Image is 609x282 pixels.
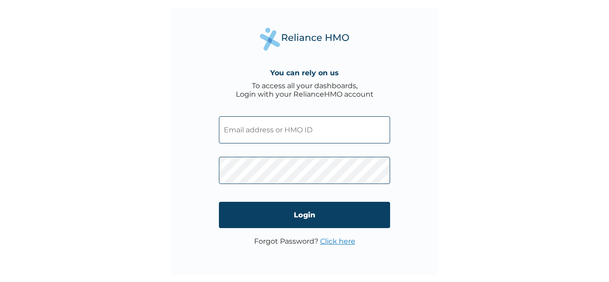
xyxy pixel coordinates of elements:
[219,116,390,143] input: Email address or HMO ID
[270,69,339,77] h4: You can rely on us
[260,28,349,50] img: Reliance Health's Logo
[320,237,355,245] a: Click here
[254,237,355,245] p: Forgot Password?
[219,202,390,228] input: Login
[236,82,374,98] div: To access all your dashboards, Login with your RelianceHMO account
